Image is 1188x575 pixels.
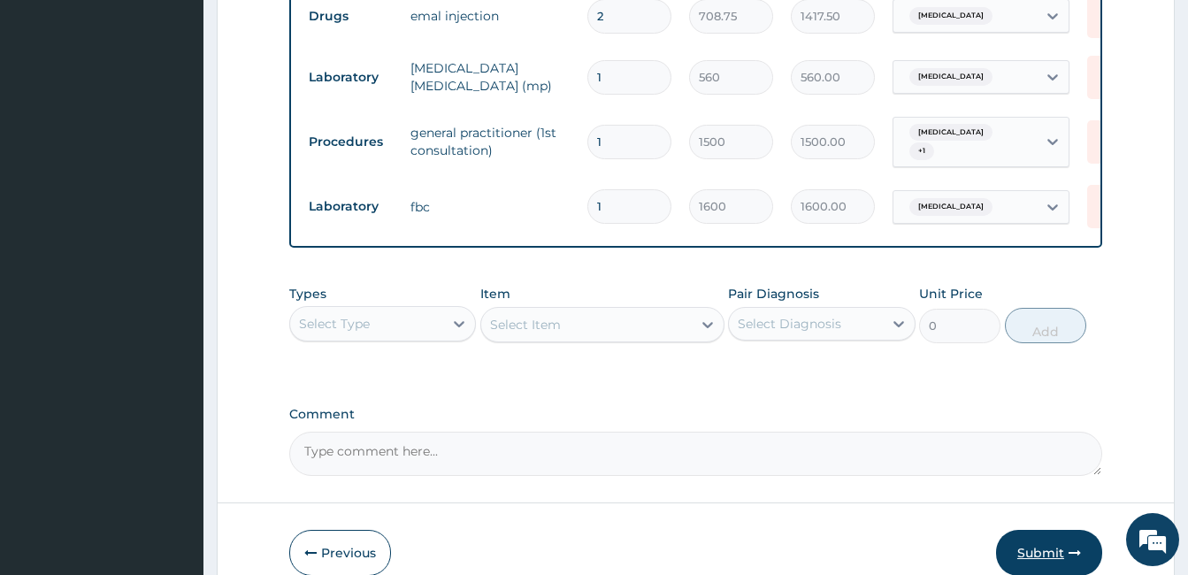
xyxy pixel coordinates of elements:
[33,88,72,133] img: d_794563401_company_1708531726252_794563401
[728,285,819,303] label: Pair Diagnosis
[402,189,579,225] td: fbc
[92,99,297,122] div: Chat with us now
[290,9,333,51] div: Minimize live chat window
[919,285,983,303] label: Unit Price
[103,174,244,353] span: We're online!
[402,115,579,168] td: general practitioner (1st consultation)
[300,126,402,158] td: Procedures
[480,285,510,303] label: Item
[1005,308,1086,343] button: Add
[9,386,337,448] textarea: Type your message and hit 'Enter'
[738,315,841,333] div: Select Diagnosis
[402,50,579,103] td: [MEDICAL_DATA] [MEDICAL_DATA] (mp)
[909,124,993,142] span: [MEDICAL_DATA]
[289,287,326,302] label: Types
[299,315,370,333] div: Select Type
[300,190,402,223] td: Laboratory
[909,198,993,216] span: [MEDICAL_DATA]
[289,407,1102,422] label: Comment
[909,68,993,86] span: [MEDICAL_DATA]
[909,142,934,160] span: + 1
[300,61,402,94] td: Laboratory
[909,7,993,25] span: [MEDICAL_DATA]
